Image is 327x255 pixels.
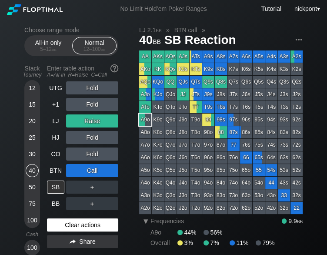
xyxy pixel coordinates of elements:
[253,177,265,189] div: 54o
[152,202,164,214] div: K2o
[227,50,240,63] div: A7s
[294,35,304,44] img: ellipsis.fd386fe8.svg
[202,177,214,189] div: 94o
[177,50,189,63] div: AJs
[290,189,303,201] div: 32s
[177,202,189,214] div: J2o
[290,177,303,189] div: 42s
[138,34,162,48] span: 40
[202,202,214,214] div: 92o
[278,114,290,126] div: 93s
[215,101,227,113] div: T8s
[47,148,64,161] div: CO
[290,164,303,176] div: 52s
[139,151,151,164] div: A6o
[190,202,202,214] div: T2o
[177,126,189,138] div: J8o
[240,101,252,113] div: T6s
[26,241,39,254] div: 100
[101,46,106,52] span: bb
[190,164,202,176] div: T5o
[240,151,252,164] div: 66
[278,189,290,201] div: 33
[265,151,277,164] div: 64s
[253,88,265,101] div: J5s
[240,164,252,176] div: 65o
[190,139,202,151] div: T7o
[227,114,240,126] div: 97s
[152,189,164,201] div: K3o
[265,114,277,126] div: 94s
[152,126,164,138] div: K8o
[265,202,277,214] div: 42o
[290,88,303,101] div: J2s
[215,164,227,176] div: 85o
[164,126,177,138] div: Q8o
[152,177,164,189] div: K4o
[227,164,240,176] div: 75o
[21,61,43,81] div: Stack
[190,114,202,126] div: T9o
[240,126,252,138] div: 86s
[26,197,39,210] div: 75
[290,114,303,126] div: 92s
[204,239,230,246] div: 7%
[227,151,240,164] div: 76o
[290,151,303,164] div: 62s
[240,88,252,101] div: J6s
[139,139,151,151] div: A7o
[227,76,240,88] div: Q7s
[240,202,252,214] div: 62o
[215,177,227,189] div: 84o
[66,81,118,94] div: Fold
[164,50,177,63] div: AQs
[152,63,164,75] div: KK
[290,76,303,88] div: Q2s
[70,239,76,244] img: share.864f2f62.svg
[47,81,64,94] div: UTG
[202,114,214,126] div: 99
[139,50,151,63] div: AA
[156,27,161,34] span: bb
[66,98,118,111] div: Fold
[177,114,189,126] div: J9o
[240,76,252,88] div: Q6s
[47,72,118,78] div: A=All-in R=Raise C=Call
[240,139,252,151] div: 76s
[107,5,220,14] div: No Limit Hold’em Poker Ranges
[26,98,39,111] div: 15
[177,229,204,236] div: 44%
[177,239,204,246] div: 3%
[24,27,118,34] h2: Choose range mode
[227,189,240,201] div: 73o
[150,229,177,236] div: A9o
[253,164,265,176] div: 55
[265,101,277,113] div: T4s
[153,36,161,46] span: bb
[177,164,189,176] div: J5o
[66,181,118,194] div: ＋
[28,37,68,54] div: All-in only
[177,88,189,101] div: JJ
[215,76,227,88] div: Q8s
[227,202,240,214] div: 72o
[152,88,164,101] div: KJo
[21,72,43,78] div: Tourney
[292,4,321,13] div: ▾
[190,177,202,189] div: T4o
[177,151,189,164] div: J6o
[177,101,189,113] div: JTo
[240,63,252,75] div: K6s
[253,50,265,63] div: A5s
[26,114,39,127] div: 20
[139,202,151,214] div: A2o
[140,216,151,226] div: ▾
[253,126,265,138] div: 85s
[47,131,64,144] div: HJ
[139,63,151,75] div: AKo
[177,189,189,201] div: J3o
[227,88,240,101] div: J7s
[215,202,227,214] div: 82o
[278,151,290,164] div: 63s
[190,189,202,201] div: T3o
